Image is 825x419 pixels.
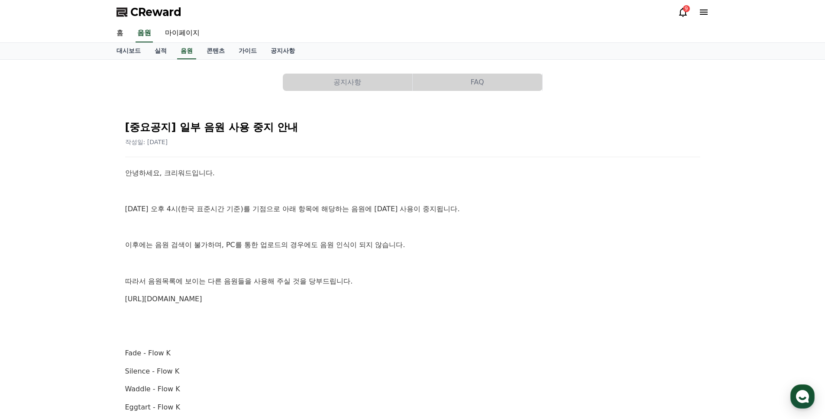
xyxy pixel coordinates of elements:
p: Waddle - Flow K [125,384,700,395]
a: 음원 [136,24,153,42]
a: FAQ [413,74,543,91]
button: 공지사항 [283,74,412,91]
p: Eggtart - Flow K [125,402,700,413]
div: 9 [683,5,690,12]
p: Silence - Flow K [125,366,700,377]
a: 음원 [177,43,196,59]
a: 홈 [110,24,130,42]
a: 실적 [148,43,174,59]
a: 공지사항 [283,74,413,91]
a: 9 [678,7,688,17]
span: CReward [130,5,181,19]
a: 콘텐츠 [200,43,232,59]
a: 대화 [57,274,112,296]
p: 따라서 음원목록에 보이는 다른 음원들을 사용해 주실 것을 당부드립니다. [125,276,700,287]
a: [URL][DOMAIN_NAME] [125,295,202,303]
span: 대화 [79,288,90,295]
a: 홈 [3,274,57,296]
span: 작성일: [DATE] [125,139,168,145]
a: 마이페이지 [158,24,207,42]
a: 대시보드 [110,43,148,59]
button: FAQ [413,74,542,91]
p: 안녕하세요, 크리워드입니다. [125,168,700,179]
a: 공지사항 [264,43,302,59]
p: [DATE] 오후 4시(한국 표준시간 기준)를 기점으로 아래 항목에 해당하는 음원에 [DATE] 사용이 중지됩니다. [125,203,700,215]
span: 설정 [134,287,144,294]
h2: [중요공지] 일부 음원 사용 중지 안내 [125,120,700,134]
p: Fade - Flow K [125,348,700,359]
span: 홈 [27,287,32,294]
a: 설정 [112,274,166,296]
p: 이후에는 음원 검색이 불가하며, PC를 통한 업로드의 경우에도 음원 인식이 되지 않습니다. [125,239,700,251]
a: 가이드 [232,43,264,59]
a: CReward [116,5,181,19]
